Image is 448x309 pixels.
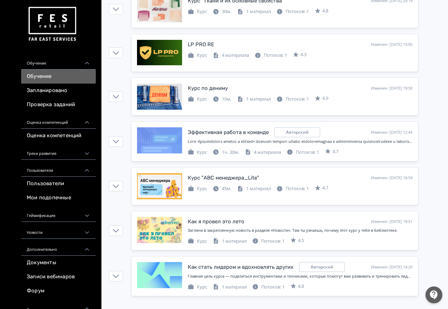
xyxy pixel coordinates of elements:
div: Курс [188,149,207,156]
span: 4.9 [322,95,328,102]
div: 1 материал [213,238,247,245]
div: 4 материала [245,149,281,156]
span: 4.8 [322,7,328,14]
a: Записи вебинаров [21,270,96,284]
div: Эффективная работа в команде [188,128,269,137]
a: Пользователи [21,177,96,191]
div: Курс «Эффективная работа в команде» поможет развить навыки сотрудничества и эффективного взаимоде... [188,139,412,145]
div: LP PRO RE [188,41,214,49]
div: Потоков: 1 [276,8,309,15]
span: 4.8 [298,283,304,290]
div: Загляни в закрепленную новость в разделе «Новости». Там ты узнаешь, почему этот курс у тебя в биб... [188,228,412,234]
div: 1 материал [213,284,247,291]
div: Потоков: 1 [276,96,309,103]
span: 4.7 [332,148,338,155]
div: Курс "ABC менеджера_Lite" [188,174,259,182]
div: 1 материал [237,185,271,192]
a: Документы [21,256,96,270]
div: 4 материала [213,52,249,59]
div: Изменен: [DATE] 19:50 [371,85,412,91]
span: 1ч. [222,149,228,155]
span: 4.7 [322,184,328,192]
div: Пользователи [21,160,96,177]
div: Потоков: 1 [287,149,319,156]
div: Изменен: [DATE] 19:51 [371,219,412,225]
div: Курс по дениму [188,84,228,92]
div: 1 материал [237,8,271,15]
div: Геймификация [21,205,96,222]
div: Изменен: [DATE] 16:59 [371,175,412,181]
div: Новости [21,222,96,239]
div: Курс [188,8,207,15]
div: Курс [188,284,207,291]
a: Оценка компетенций [21,129,96,143]
div: Потоков: 1 [255,52,287,59]
a: Форум [21,284,96,298]
a: Проверка заданий [21,98,96,112]
div: Дополнительно [21,239,96,256]
span: 30м. [230,149,239,155]
div: Курс [188,96,207,103]
div: Изменен: [DATE] 14:20 [371,264,412,270]
div: Потоков: 1 [276,185,309,192]
div: Главная цель курса — поделиться инструментами и техниками, которые помогут вам развивать и тренир... [188,273,412,279]
a: Запланировано [21,84,96,98]
div: copyright [299,262,345,272]
div: copyright [274,127,320,137]
div: Изменен: [DATE] 15:05 [371,42,412,48]
div: Изменен: [DATE] 12:44 [371,129,412,135]
span: 30м. [222,8,231,14]
div: Треки развития [21,143,96,160]
span: 4.5 [298,237,304,244]
div: Курс [188,238,207,245]
div: Как я провел это лето [188,218,244,226]
div: 1 материал [237,96,271,103]
div: Как стать лидером и вдохновлять других [188,263,293,271]
div: Курс [188,185,207,192]
span: 45м. [222,185,231,192]
div: Потоков: 1 [252,238,285,245]
span: 4.3 [300,51,306,58]
div: Оценка компетенций [21,112,96,129]
span: 10м. [222,96,231,102]
div: Курс [188,52,207,59]
a: Мои подопечные [21,191,96,205]
a: Обучение [21,69,96,84]
div: Обучение [21,53,96,69]
img: https://files.teachbase.ru/system/account/57463/logo/medium-936fc5084dd2c598f50a98b9cbe0469a.png [27,4,77,44]
div: Потоков: 1 [252,284,285,291]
